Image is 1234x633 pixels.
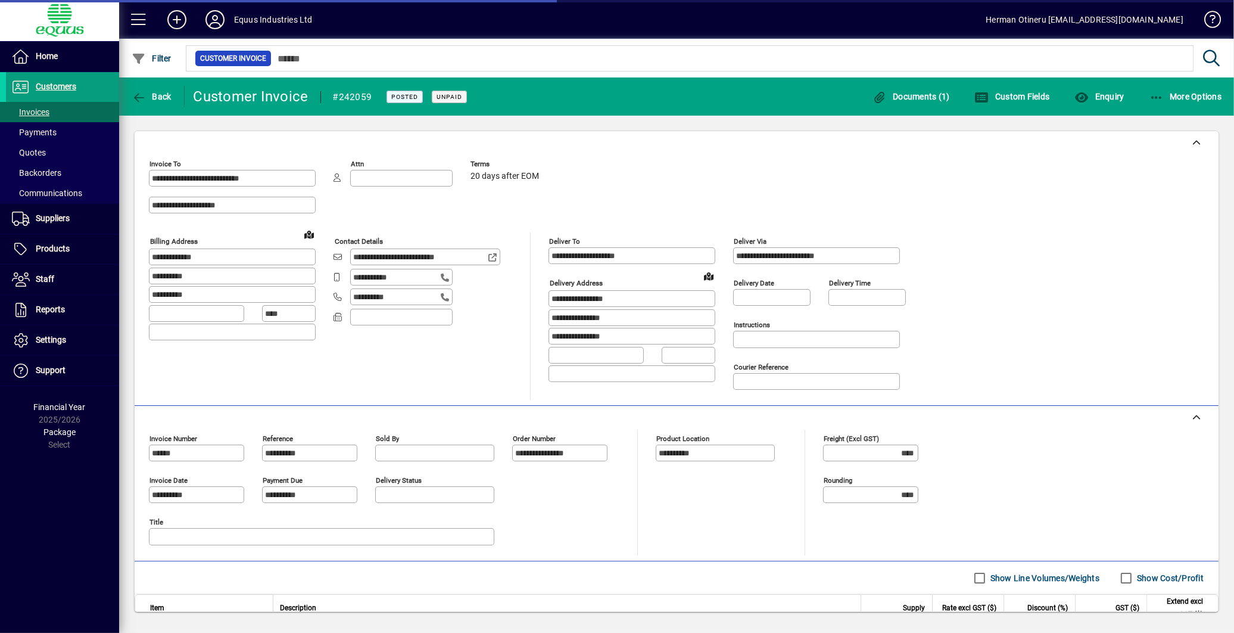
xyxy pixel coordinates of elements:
[119,86,185,107] app-page-header-button: Back
[150,601,164,615] span: Item
[234,10,313,29] div: Equus Industries Ltd
[36,305,65,314] span: Reports
[36,274,54,284] span: Staff
[36,51,58,61] span: Home
[870,86,953,107] button: Documents (1)
[6,102,119,122] a: Invoices
[6,356,119,386] a: Support
[6,204,119,234] a: Suppliers
[656,435,709,443] mat-label: Product location
[149,435,197,443] mat-label: Invoice number
[1146,86,1225,107] button: More Options
[263,476,303,485] mat-label: Payment due
[1074,92,1124,101] span: Enquiry
[194,87,308,106] div: Customer Invoice
[1115,601,1139,615] span: GST ($)
[158,9,196,30] button: Add
[1135,572,1204,584] label: Show Cost/Profit
[391,93,418,101] span: Posted
[6,142,119,163] a: Quotes
[300,225,319,244] a: View on map
[699,266,718,286] a: View on map
[549,237,580,246] mat-label: Deliver To
[470,172,539,181] span: 20 days after EOM
[470,160,542,168] span: Terms
[263,435,293,443] mat-label: Reference
[132,92,172,101] span: Back
[36,82,76,91] span: Customers
[200,52,266,64] span: Customer Invoice
[36,335,66,345] span: Settings
[824,435,879,443] mat-label: Freight (excl GST)
[942,601,996,615] span: Rate excl GST ($)
[6,265,119,294] a: Staff
[903,601,925,615] span: Supply
[1027,601,1068,615] span: Discount (%)
[734,363,789,371] mat-label: Courier Reference
[6,234,119,264] a: Products
[12,128,57,137] span: Payments
[36,365,66,375] span: Support
[975,92,1050,101] span: Custom Fields
[1154,595,1203,621] span: Extend excl GST ($)
[1195,2,1219,41] a: Knowledge Base
[12,188,82,198] span: Communications
[1149,92,1222,101] span: More Options
[986,10,1183,29] div: Herman Otineru [EMAIL_ADDRESS][DOMAIN_NAME]
[6,183,119,203] a: Communications
[972,86,1053,107] button: Custom Fields
[196,9,234,30] button: Profile
[734,237,766,246] mat-label: Deliver via
[281,601,317,615] span: Description
[6,295,119,325] a: Reports
[829,279,871,287] mat-label: Delivery time
[149,160,181,168] mat-label: Invoice To
[872,92,950,101] span: Documents (1)
[132,54,172,63] span: Filter
[129,86,174,107] button: Back
[513,435,556,443] mat-label: Order number
[12,168,61,178] span: Backorders
[376,435,399,443] mat-label: Sold by
[149,518,163,526] mat-label: Title
[12,148,46,157] span: Quotes
[6,122,119,142] a: Payments
[351,160,364,168] mat-label: Attn
[6,163,119,183] a: Backorders
[333,88,372,107] div: #242059
[34,402,86,412] span: Financial Year
[6,325,119,355] a: Settings
[824,476,852,485] mat-label: Rounding
[36,244,70,253] span: Products
[43,427,76,437] span: Package
[36,213,70,223] span: Suppliers
[6,42,119,72] a: Home
[129,48,174,69] button: Filter
[988,572,1099,584] label: Show Line Volumes/Weights
[734,321,770,329] mat-label: Instructions
[734,279,774,287] mat-label: Delivery date
[376,476,422,485] mat-label: Delivery status
[437,93,462,101] span: Unpaid
[1071,86,1127,107] button: Enquiry
[149,476,188,485] mat-label: Invoice date
[12,107,49,117] span: Invoices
